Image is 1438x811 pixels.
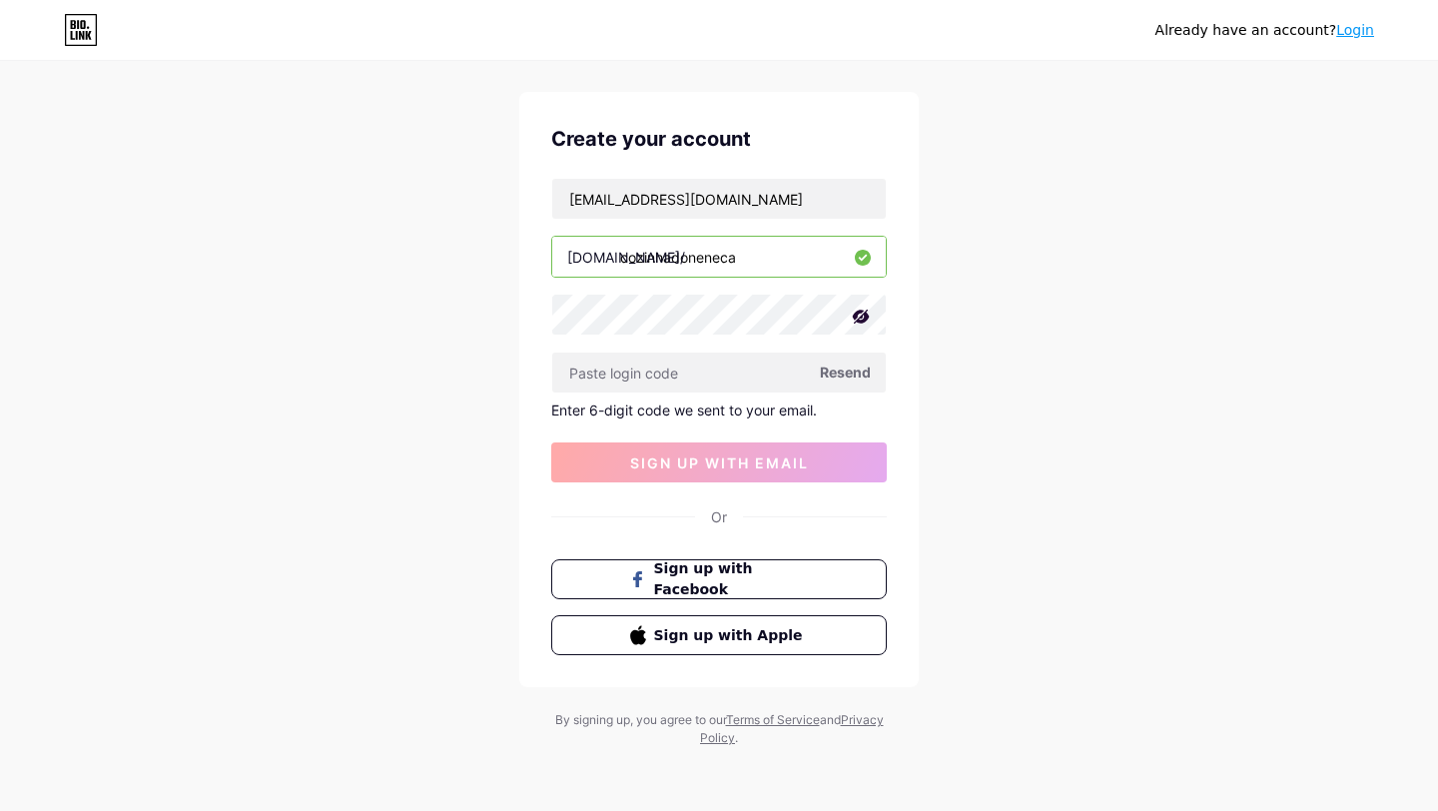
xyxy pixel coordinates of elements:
[552,237,886,277] input: username
[549,711,889,747] div: By signing up, you agree to our and .
[1336,22,1374,38] a: Login
[551,559,887,599] button: Sign up with Facebook
[552,179,886,219] input: Email
[552,353,886,393] input: Paste login code
[1155,20,1374,41] div: Already have an account?
[567,247,685,268] div: [DOMAIN_NAME]/
[551,615,887,655] button: Sign up with Apple
[711,506,727,527] div: Or
[654,558,809,600] span: Sign up with Facebook
[820,362,871,383] span: Resend
[551,442,887,482] button: sign up with email
[630,454,809,471] span: sign up with email
[551,402,887,418] div: Enter 6-digit code we sent to your email.
[551,124,887,154] div: Create your account
[726,712,820,727] a: Terms of Service
[654,625,809,646] span: Sign up with Apple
